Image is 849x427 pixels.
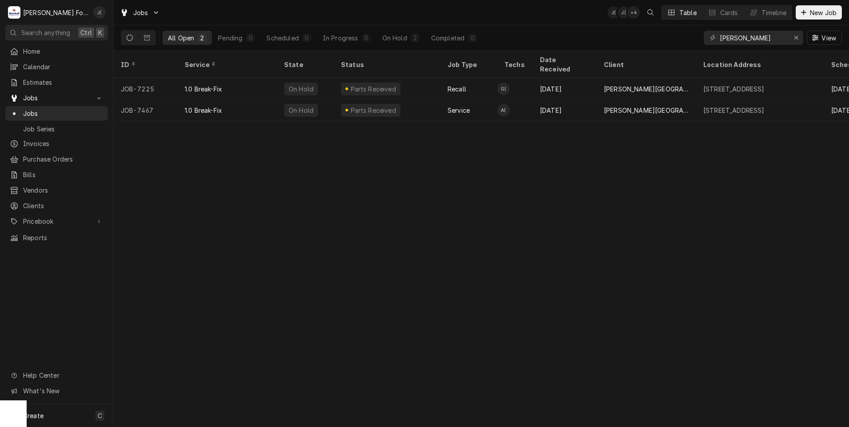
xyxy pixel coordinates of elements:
div: Jeff Debigare (109)'s Avatar [93,6,106,19]
a: Reports [5,230,108,245]
a: Go to Jobs [5,91,108,105]
span: View [820,33,838,43]
div: J( [618,6,630,19]
span: New Job [808,8,838,17]
a: Jobs [5,106,108,121]
div: 0 [248,33,253,43]
a: Go to What's New [5,384,108,398]
a: Bills [5,167,108,182]
span: Jobs [133,8,148,17]
a: Calendar [5,59,108,74]
div: [PERSON_NAME][GEOGRAPHIC_DATA] [604,106,689,115]
div: 1.0 Break-Fix [185,84,222,94]
div: Timeline [762,8,786,17]
div: J( [607,6,620,19]
div: Job Type [448,60,490,69]
span: Purchase Orders [23,154,103,164]
div: Marshall Food Equipment Service's Avatar [8,6,20,19]
div: JOB-7225 [114,78,178,99]
a: Go to Pricebook [5,214,108,229]
div: Client [604,60,687,69]
span: Search anything [21,28,70,37]
div: + 4 [627,6,640,19]
div: On Hold [382,33,407,43]
span: Vendors [23,186,103,195]
div: [DATE] [533,78,597,99]
div: [PERSON_NAME] Food Equipment Service [23,8,88,17]
div: 1.0 Break-Fix [185,106,222,115]
div: G( [497,83,510,95]
a: Go to Help Center [5,368,108,383]
span: Create [23,412,44,419]
div: Table [679,8,697,17]
div: Service [448,106,470,115]
span: Jobs [23,109,103,118]
div: 2 [199,33,205,43]
div: Scheduled [266,33,298,43]
span: K [98,28,102,37]
div: Parts Received [349,106,397,115]
button: Search anythingCtrlK [5,25,108,40]
div: [DATE] [533,99,597,121]
a: Invoices [5,136,108,151]
div: [PERSON_NAME][GEOGRAPHIC_DATA] [604,84,689,94]
div: On Hold [288,84,314,94]
div: [STREET_ADDRESS] [703,84,765,94]
div: Pending [218,33,242,43]
div: 0 [470,33,475,43]
div: [STREET_ADDRESS] [703,106,765,115]
span: Home [23,47,103,56]
div: 2 [413,33,418,43]
div: Parts Received [349,84,397,94]
button: New Job [796,5,842,20]
div: Jeff Debigare (109)'s Avatar [607,6,620,19]
div: Date Received [540,55,588,74]
div: Service [185,60,268,69]
input: Keyword search [720,31,786,45]
div: In Progress [323,33,358,43]
span: Invoices [23,139,103,148]
div: Location Address [703,60,815,69]
div: State [284,60,327,69]
span: Reports [23,233,103,242]
a: Job Series [5,122,108,136]
div: ID [121,60,169,69]
button: View [807,31,842,45]
a: Clients [5,198,108,213]
div: J( [93,6,106,19]
div: Cards [720,8,738,17]
span: Estimates [23,78,103,87]
div: Recall [448,84,466,94]
span: Jobs [23,93,90,103]
div: JOB-7467 [114,99,178,121]
span: Help Center [23,371,103,380]
span: C [98,411,102,420]
span: Clients [23,201,103,210]
a: Go to Jobs [116,5,163,20]
div: Andy Christopoulos (121)'s Avatar [497,104,510,116]
div: A( [497,104,510,116]
div: Jeff Debigare (109)'s Avatar [618,6,630,19]
a: Purchase Orders [5,152,108,166]
span: Calendar [23,62,103,71]
button: Open search [643,5,658,20]
div: All Open [168,33,194,43]
button: Erase input [789,31,803,45]
span: What's New [23,386,103,395]
div: 0 [364,33,369,43]
div: Techs [504,60,526,69]
div: Gabe Collazo (127)'s Avatar [497,83,510,95]
a: Estimates [5,75,108,90]
span: Bills [23,170,103,179]
div: 0 [304,33,309,43]
div: On Hold [288,106,314,115]
div: M [8,6,20,19]
span: Pricebook [23,217,90,226]
span: Job Series [23,124,103,134]
span: Ctrl [80,28,92,37]
a: Vendors [5,183,108,198]
div: Status [341,60,432,69]
a: Home [5,44,108,59]
div: Completed [431,33,464,43]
